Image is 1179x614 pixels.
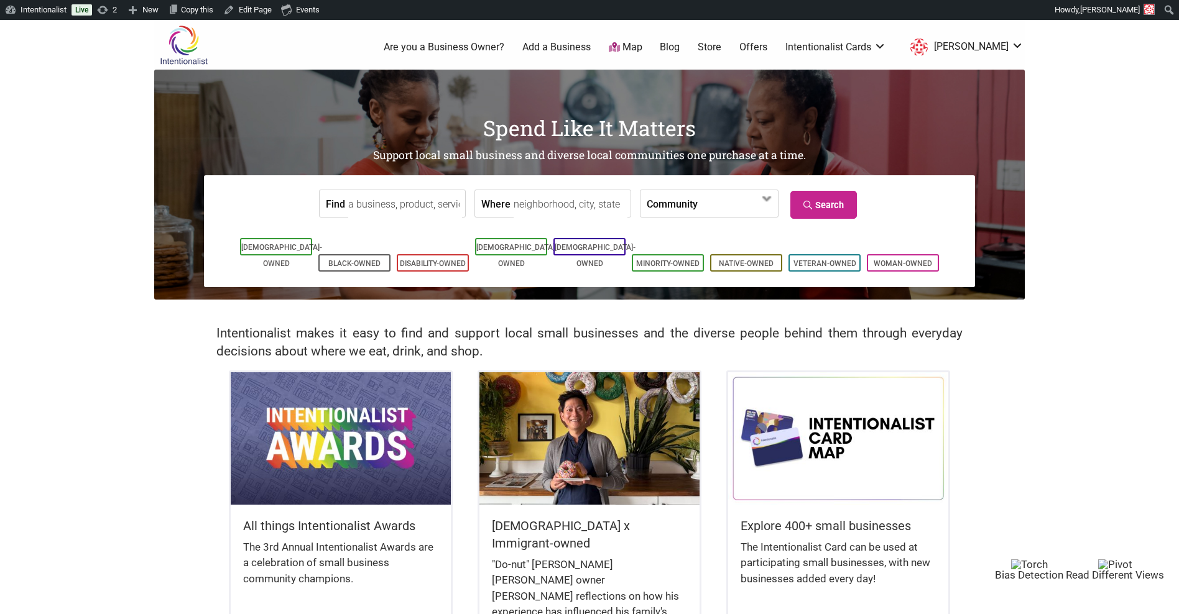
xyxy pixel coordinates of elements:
a: Veteran-Owned [793,259,856,268]
a: Minority-Owned [636,259,700,268]
a: Are you a Business Owner? [384,40,504,54]
a: [DEMOGRAPHIC_DATA]-Owned [476,243,557,268]
h5: [DEMOGRAPHIC_DATA] x Immigrant-owned [492,517,687,552]
a: Map [609,40,642,55]
a: Disability-Owned [400,259,466,268]
img: Pivot [1098,559,1132,570]
a: Intentionalist Cards [785,40,886,54]
label: Where [481,190,511,217]
a: Store [698,40,721,54]
input: a business, product, service [348,190,462,218]
h1: Spend Like It Matters [154,113,1025,143]
a: [PERSON_NAME] [904,36,1024,58]
a: Black-Owned [328,259,381,268]
a: [DEMOGRAPHIC_DATA]-Owned [555,243,636,268]
a: Blog [660,40,680,54]
div: The 3rd Annual Intentionalist Awards are a celebration of small business community champions. [243,539,438,600]
input: neighborhood, city, state [514,190,627,218]
img: Intentionalist Awards [231,372,451,504]
img: Intentionalist Card Map [728,372,948,504]
h5: All things Intentionalist Awards [243,517,438,534]
li: Sarah-Studer [904,36,1024,58]
span: [PERSON_NAME] [1080,5,1140,14]
img: King Donuts - Hong Chhuor [479,372,700,504]
span: Read Different Views [1066,569,1164,581]
a: Woman-Owned [874,259,932,268]
label: Find [326,190,345,217]
img: Intentionalist [154,25,213,65]
h2: Support local small business and diverse local communities one purchase at a time. [154,148,1025,163]
a: Offers [739,40,767,54]
a: Add a Business [522,40,591,54]
span: Bias Detection [995,569,1063,581]
h5: Explore 400+ small businesses [741,517,936,534]
label: Community [647,190,698,217]
a: Search [790,191,857,219]
h2: Intentionalist makes it easy to find and support local small businesses and the diverse people be... [216,324,963,360]
img: Torch [1011,559,1048,570]
a: [DEMOGRAPHIC_DATA]-Owned [241,243,322,268]
a: Native-Owned [719,259,774,268]
a: Live [72,4,92,16]
div: The Intentionalist Card can be used at participating small businesses, with new businesses added ... [741,539,936,600]
button: Torch Bias Detection [995,559,1063,580]
button: Pivot Read Different Views [1066,559,1164,580]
